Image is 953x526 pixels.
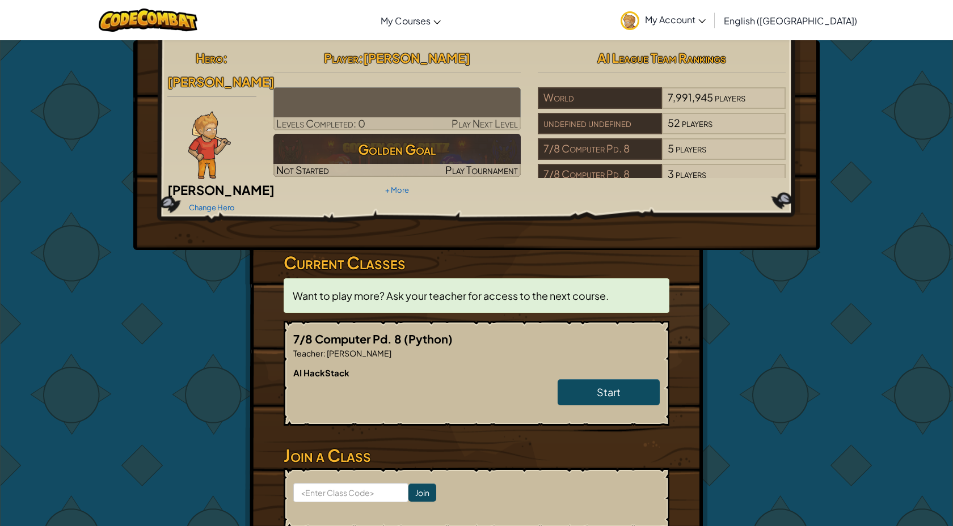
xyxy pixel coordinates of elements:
span: Levels Completed: 0 [276,117,365,130]
h3: Join a Class [284,443,669,468]
a: + More [385,185,409,194]
div: 7/8 Computer Pd. 8 [538,164,661,185]
div: 7/8 Computer Pd. 8 [538,138,661,160]
h3: Golden Goal [273,137,521,162]
span: : [223,50,227,66]
span: Play Tournament [445,163,518,176]
span: 5 [668,142,674,155]
span: players [682,116,712,129]
a: 7/8 Computer Pd. 83players [538,175,786,188]
span: players [676,142,706,155]
span: Start [597,385,621,398]
span: 7,991,945 [668,91,713,104]
h3: Current Classes [284,250,669,275]
a: English ([GEOGRAPHIC_DATA]) [718,5,863,36]
a: 7/8 Computer Pd. 85players [538,149,786,162]
img: avatar [621,11,639,30]
span: [PERSON_NAME] [363,50,470,66]
a: Start [558,379,660,405]
span: Not Started [276,163,329,176]
span: [PERSON_NAME] [167,74,275,90]
img: Golden Goal [273,134,521,177]
img: CodeCombat logo [99,9,198,32]
a: World7,991,945players [538,98,786,111]
span: : [323,348,326,358]
span: English ([GEOGRAPHIC_DATA]) [724,15,857,27]
a: My Courses [375,5,446,36]
input: <Enter Class Code> [293,483,408,502]
a: My Account [615,2,711,38]
span: My Account [645,14,706,26]
span: Play Next Level [452,117,518,130]
span: players [715,91,745,104]
span: Player [324,50,359,66]
span: [PERSON_NAME] [326,348,391,358]
a: Play Next Level [273,87,521,130]
span: Want to play more? Ask your teacher for access to the next course. [293,289,609,302]
a: undefined undefined52players [538,124,786,137]
span: Hero [196,50,223,66]
img: Ned-Fulmer-Pose.png [188,111,231,179]
span: 3 [668,167,674,180]
span: 52 [668,116,680,129]
span: players [676,167,706,180]
div: World [538,87,661,109]
span: : [359,50,363,66]
span: (Python) [404,332,453,346]
a: Change Hero [189,203,235,212]
input: Join [408,483,436,502]
span: 7/8 Computer Pd. 8 [293,332,404,346]
span: Teacher [293,348,323,358]
span: [PERSON_NAME] [167,182,275,198]
div: undefined undefined [538,113,661,134]
a: Golden GoalNot StartedPlay Tournament [273,134,521,177]
span: AI League Team Rankings [597,50,726,66]
span: AI HackStack [293,367,349,378]
span: My Courses [381,15,431,27]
